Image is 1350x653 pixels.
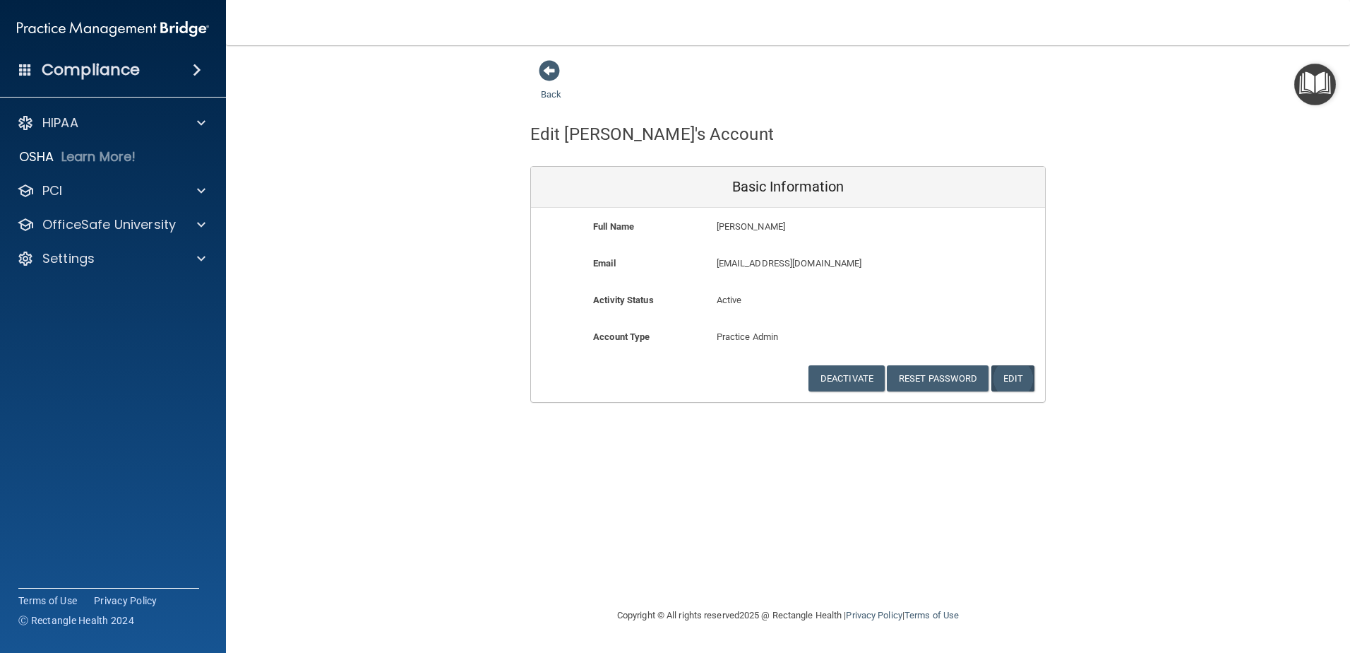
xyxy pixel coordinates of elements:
p: PCI [42,182,62,199]
button: Reset Password [887,365,988,392]
div: Basic Information [531,167,1045,208]
p: OSHA [19,148,54,165]
button: Open Resource Center [1294,64,1336,105]
a: Back [541,72,561,100]
h4: Compliance [42,60,140,80]
button: Deactivate [808,365,885,392]
a: OfficeSafe University [17,216,205,233]
p: OfficeSafe University [42,216,176,233]
button: Edit [991,365,1034,392]
a: Privacy Policy [846,610,902,620]
b: Email [593,258,616,269]
a: Privacy Policy [94,594,157,608]
iframe: Drift Widget Chat Controller [1106,553,1333,609]
b: Full Name [593,221,634,232]
b: Account Type [593,331,650,342]
div: Copyright © All rights reserved 2025 @ Rectangle Health | | [530,593,1046,638]
p: [EMAIL_ADDRESS][DOMAIN_NAME] [717,255,942,272]
span: Ⓒ Rectangle Health 2024 [18,613,134,628]
p: Practice Admin [717,329,860,346]
p: HIPAA [42,114,78,131]
a: Terms of Use [18,594,77,608]
p: [PERSON_NAME] [717,218,942,235]
h4: Edit [PERSON_NAME]'s Account [530,125,774,143]
p: Settings [42,250,95,267]
b: Activity Status [593,295,654,305]
p: Active [717,292,860,309]
a: HIPAA [17,114,205,131]
a: Settings [17,250,205,267]
a: Terms of Use [904,610,959,620]
p: Learn More! [61,148,136,165]
img: PMB logo [17,15,209,43]
a: PCI [17,182,205,199]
